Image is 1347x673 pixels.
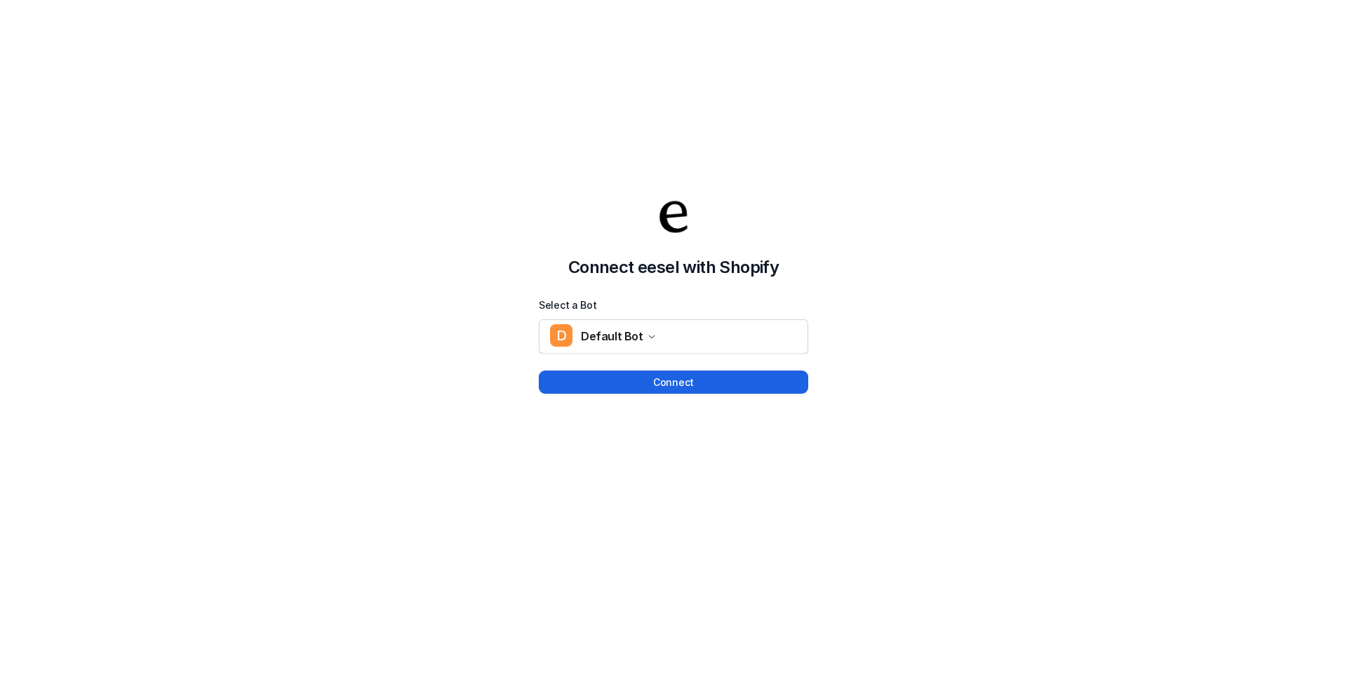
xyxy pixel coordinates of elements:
[581,326,643,346] span: Default Bot
[539,255,808,280] h2: Connect eesel with Shopify
[539,371,808,394] button: Connect
[652,196,695,238] img: Your Company
[539,319,808,353] button: DDefault Bot
[539,297,808,314] label: Select a Bot
[550,324,572,347] span: D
